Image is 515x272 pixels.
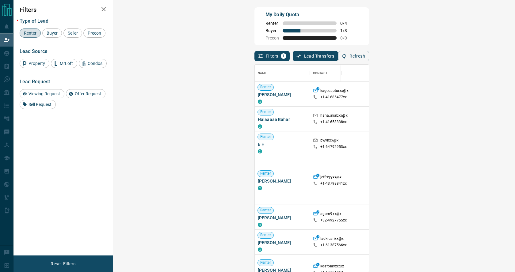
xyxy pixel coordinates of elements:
[265,11,354,18] p: My Daily Quota
[26,91,62,96] span: Viewing Request
[20,48,48,54] span: Lead Source
[26,61,47,66] span: Property
[20,59,49,68] div: Property
[320,264,344,270] p: kdafolayxx@x
[255,65,310,82] div: Name
[258,85,273,90] span: Renter
[51,59,77,68] div: MrLoft
[58,61,75,66] span: MrLoft
[258,247,262,252] div: condos.ca
[66,89,105,98] div: Offer Request
[258,141,307,147] span: B H
[258,171,273,176] span: Renter
[281,54,286,58] span: 1
[20,6,107,13] h2: Filters
[258,260,273,265] span: Renter
[340,28,354,33] span: 1 / 3
[66,31,80,36] span: Seller
[320,138,338,144] p: bwyhxx@x
[320,218,347,223] p: +32- 4927755xx
[22,31,39,36] span: Renter
[310,65,359,82] div: Contact
[73,91,103,96] span: Offer Request
[320,243,347,248] p: +1- 61387566xx
[258,134,273,139] span: Renter
[320,181,347,186] p: +1- 43798841xx
[320,175,342,181] p: jeffreyyxx@x
[86,61,105,66] span: Condos
[26,102,54,107] span: Sell Request
[83,28,105,38] div: Precon
[258,149,262,153] div: condos.ca
[20,89,64,98] div: Viewing Request
[258,232,273,238] span: Renter
[258,178,307,184] span: [PERSON_NAME]
[258,186,262,190] div: condos.ca
[20,79,50,85] span: Lead Request
[320,119,347,125] p: +1- 41653338xx
[258,100,262,104] div: condos.ca
[258,215,307,221] span: [PERSON_NAME]
[20,100,56,109] div: Sell Request
[338,51,369,61] button: Refresh
[265,28,279,33] span: Buyer
[258,208,273,213] span: Renter
[42,28,62,38] div: Buyer
[20,28,41,38] div: Renter
[63,28,82,38] div: Seller
[258,223,262,227] div: condos.ca
[258,124,262,129] div: condos.ca
[20,18,48,24] span: Type of Lead
[258,65,267,82] div: Name
[320,236,344,243] p: ladkicarixx@x
[258,116,307,123] span: Halaaaaa Bahar
[313,65,327,82] div: Contact
[44,31,60,36] span: Buyer
[86,31,103,36] span: Precon
[340,36,354,40] span: 0 / 0
[258,92,307,98] span: [PERSON_NAME]
[320,211,341,218] p: agpm9xx@x
[320,88,349,95] p: kagecapturxx@x
[258,240,307,246] span: [PERSON_NAME]
[79,59,107,68] div: Condos
[265,21,279,26] span: Renter
[320,95,347,100] p: +1- 41685477xx
[293,51,338,61] button: Lead Transfers
[320,144,347,149] p: +1- 64792953xx
[340,21,354,26] span: 0 / 4
[258,109,273,115] span: Renter
[320,113,348,119] p: hana.aliabxx@x
[265,36,279,40] span: Precon
[47,259,79,269] button: Reset Filters
[254,51,290,61] button: Filters1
